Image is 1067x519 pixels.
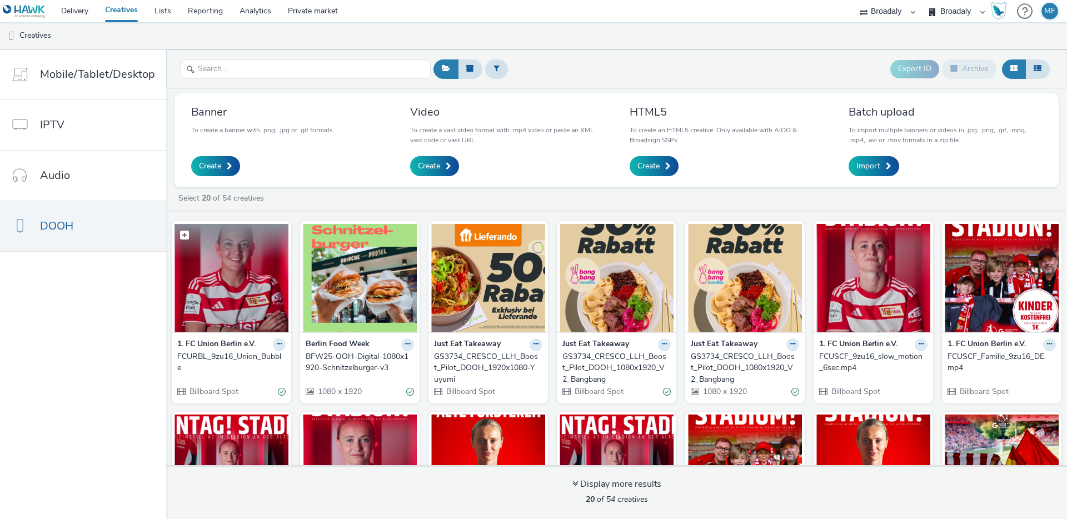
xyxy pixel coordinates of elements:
a: GS3734_CRESCO_LLH_Boost_Pilot_DOOH_1080x1920_V2_Bangbang [691,351,799,385]
div: FCUSCF_Familie_9zu16_DE.mp4 [948,351,1051,374]
button: Export ID [890,60,939,78]
span: Import [856,161,880,172]
span: Billboard Spot [188,386,238,397]
span: 1080 x 1920 [317,386,362,397]
span: Create [199,161,221,172]
span: DOOH [40,218,73,234]
span: Mobile/Tablet/Desktop [40,66,155,82]
div: GS3734_CRESCO_LLH_Boost_Pilot_DOOH_1080x1920_V2_Bangbang [562,351,666,385]
span: IPTV [40,117,64,133]
p: To create a banner with .png, .jpg or .gif formats. [191,125,335,135]
div: Display more results [572,478,661,491]
img: BFW25-OOH-Digital-1080x1920-Schnitzelburger-v3 visual [303,224,417,332]
span: Create [418,161,440,172]
div: FCURBL_9zu16_Union_Bubble [177,351,281,374]
span: Billboard Spot [959,386,1009,397]
a: Create [191,156,240,176]
h3: Batch upload [849,104,1042,119]
a: Hawk Academy [990,2,1011,20]
div: FCUSCF_9zu16_slow_motion_6sec.mp4 [819,351,923,374]
span: Audio [40,167,70,183]
strong: Just Eat Takeaway [562,338,629,351]
a: Create [630,156,679,176]
img: GS3734_CRESCO_LLH_Boost_Pilot_DOOH_1080x1920_V2_Bangbang visual [688,224,802,332]
strong: 1. FC Union Berlin e.V. [948,338,1026,351]
a: FCURBL_9zu16_Union_Bubble [177,351,286,374]
a: Import [849,156,899,176]
a: GS3734_CRESCO_LLH_Boost_Pilot_DOOH_1920x1080-Yuyumi [434,351,542,385]
button: Table [1025,59,1050,78]
strong: Just Eat Takeaway [434,338,501,351]
div: Valid [663,386,671,398]
img: FCURBL_9zu16_Union_Bubble visual [174,224,288,332]
strong: 1. FC Union Berlin e.V. [819,338,898,351]
button: Grid [1002,59,1026,78]
span: of 54 creatives [586,494,648,505]
div: Valid [278,386,286,398]
strong: 1. FC Union Berlin e.V. [177,338,256,351]
h3: HTML5 [630,104,823,119]
a: FCUSCF_Familie_9zu16_DE.mp4 [948,351,1056,374]
strong: Just Eat Takeaway [691,338,757,351]
div: BFW25-OOH-Digital-1080x1920-Schnitzelburger-v3 [306,351,410,374]
span: Create [637,161,660,172]
img: FCUSCF_9zu16_slow_motion_6sec.mp4 visual [816,224,930,332]
h3: Video [410,104,604,119]
img: GS3734_CRESCO_LLH_Boost_Pilot_DOOH_1080x1920_V2_Bangbang visual [560,224,674,332]
strong: 20 [202,193,211,203]
span: Billboard Spot [445,386,495,397]
span: Billboard Spot [830,386,880,397]
p: To create a vast video format with .mp4 video or paste an XML vast code or vast URL. [410,125,604,145]
a: Select of 54 creatives [177,193,268,203]
div: GS3734_CRESCO_LLH_Boost_Pilot_DOOH_1920x1080-Yuyumi [434,351,538,385]
span: 1080 x 1920 [702,386,747,397]
p: To import multiple banners or videos in .jpg, .png, .gif, .mpg, .mp4, .avi or .mov formats in a z... [849,125,1042,145]
img: Hawk Academy [990,2,1007,20]
div: MF [1044,3,1055,19]
p: To create an HTML5 creative. Only available with AIOO & Broadsign SSPs [630,125,823,145]
strong: Berlin Food Week [306,338,370,351]
div: Valid [406,386,414,398]
div: Valid [791,386,799,398]
a: BFW25-OOH-Digital-1080x1920-Schnitzelburger-v3 [306,351,414,374]
img: dooh [6,31,17,42]
img: GS3734_CRESCO_LLH_Boost_Pilot_DOOH_1920x1080-Yuyumi visual [431,224,545,332]
button: Archive [942,59,996,78]
a: FCUSCF_9zu16_slow_motion_6sec.mp4 [819,351,928,374]
strong: 20 [586,494,595,505]
input: Search... [181,59,431,79]
span: Billboard Spot [574,386,624,397]
a: GS3734_CRESCO_LLH_Boost_Pilot_DOOH_1080x1920_V2_Bangbang [562,351,671,385]
a: Create [410,156,459,176]
div: GS3734_CRESCO_LLH_Boost_Pilot_DOOH_1080x1920_V2_Bangbang [691,351,795,385]
h3: Banner [191,104,335,119]
img: undefined Logo [3,4,46,18]
img: FCUSCF_Familie_9zu16_DE.mp4 visual [945,224,1059,332]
